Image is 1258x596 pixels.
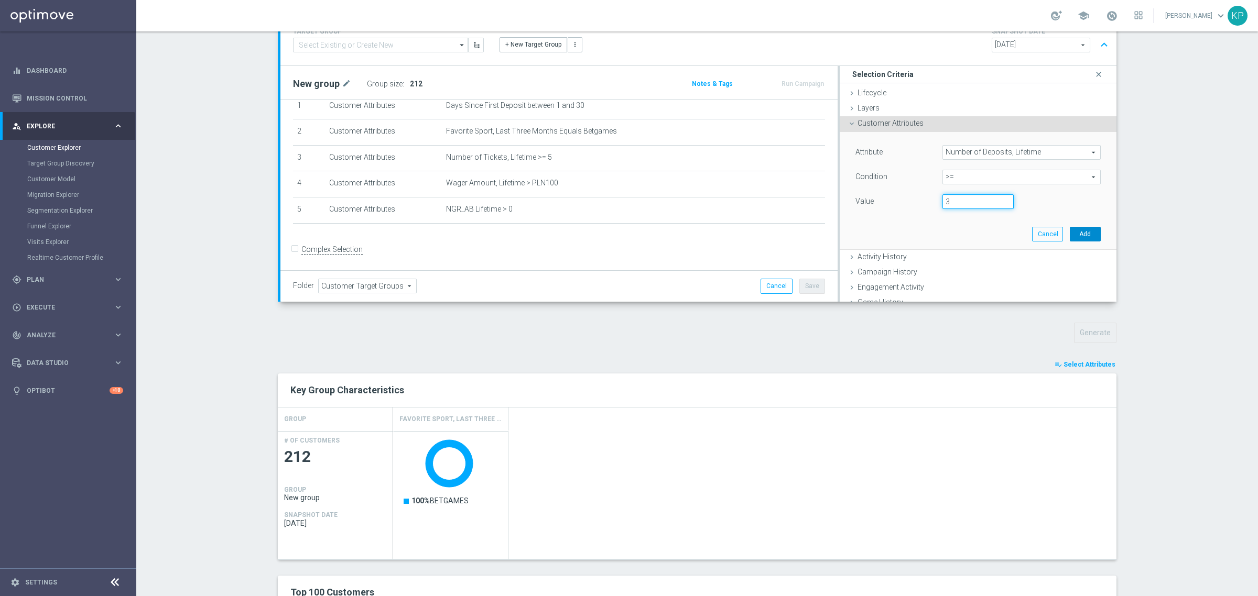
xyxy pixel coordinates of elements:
[855,172,887,181] lable: Condition
[325,93,442,119] td: Customer Attributes
[27,57,123,84] a: Dashboard
[1078,10,1089,21] span: school
[411,496,469,505] text: BETGAMES
[12,94,124,103] button: Mission Control
[301,245,363,255] label: Complex Selection
[12,122,113,131] div: Explore
[12,358,113,368] div: Data Studio
[293,25,1104,55] div: TARGET GROUP arrow_drop_down + New Target Group more_vert SNAPSHOT DATE arrow_drop_down expand_less
[1064,361,1115,368] span: Select Attributes
[691,78,734,90] button: Notes & Tags
[12,387,124,395] div: lightbulb Optibot +10
[571,41,579,48] i: more_vert
[12,275,21,284] i: gps_fixed
[12,330,21,340] i: track_changes
[284,493,387,502] span: New group
[1097,35,1112,55] button: expand_less
[27,187,135,203] div: Migration Explorer
[12,377,123,404] div: Optibot
[858,104,880,112] span: Layers
[293,281,314,290] label: Folder
[12,330,113,340] div: Analyze
[12,303,124,312] button: play_circle_outline Execute keyboard_arrow_right
[12,122,21,131] i: person_search
[12,303,21,312] i: play_circle_outline
[27,140,135,156] div: Customer Explorer
[293,38,468,52] input: Select Existing or Create New
[27,203,135,218] div: Segmentation Explorer
[12,275,124,284] button: gps_fixed Plan keyboard_arrow_right
[325,119,442,146] td: Customer Attributes
[12,66,21,75] i: equalizer
[399,410,502,428] h4: Favorite Sport, Last Three Months
[403,80,404,89] label: :
[27,360,113,366] span: Data Studio
[12,331,124,339] button: track_changes Analyze keyboard_arrow_right
[799,279,825,293] button: Save
[12,84,123,112] div: Mission Control
[284,486,306,493] h4: GROUP
[27,277,113,283] span: Plan
[12,303,113,312] div: Execute
[27,84,123,112] a: Mission Control
[1070,227,1101,241] button: Add
[27,377,110,404] a: Optibot
[1228,6,1248,26] div: KP
[27,191,109,199] a: Migration Explorer
[110,387,123,394] div: +10
[858,252,907,261] span: Activity History
[27,156,135,171] div: Target Group Discovery
[325,145,442,171] td: Customer Attributes
[446,205,513,214] span: NGR_AB Lifetime > 0
[852,70,914,79] h3: Selection Criteria
[500,37,567,52] button: + New Target Group
[10,578,20,587] i: settings
[284,447,387,467] span: 212
[27,222,109,230] a: Funnel Explorer
[284,511,338,518] h4: SNAPSHOT DATE
[27,175,109,183] a: Customer Model
[411,496,430,505] tspan: 100%
[12,275,113,284] div: Plan
[27,218,135,234] div: Funnel Explorer
[293,171,325,197] td: 4
[858,268,917,276] span: Campaign History
[113,302,123,312] i: keyboard_arrow_right
[293,78,340,90] h2: New group
[27,123,113,129] span: Explore
[293,145,325,171] td: 3
[1093,68,1104,82] i: close
[1032,227,1063,241] button: Cancel
[1164,8,1228,24] a: [PERSON_NAME]keyboard_arrow_down
[446,127,617,136] span: Favorite Sport, Last Three Months Equals Betgames
[25,579,57,586] a: Settings
[325,197,442,223] td: Customer Attributes
[27,304,113,311] span: Execute
[1215,10,1227,21] span: keyboard_arrow_down
[446,101,584,110] span: Days Since First Deposit between 1 and 30
[858,298,903,306] span: Game History
[284,437,340,444] h4: # OF CUSTOMERS
[27,159,109,168] a: Target Group Discovery
[113,330,123,340] i: keyboard_arrow_right
[342,78,351,90] i: mode_edit
[858,89,886,97] span: Lifecycle
[12,122,124,130] button: person_search Explore keyboard_arrow_right
[568,37,582,52] button: more_vert
[278,431,393,559] div: Press SPACE to select this row.
[457,38,468,52] i: arrow_drop_down
[1074,323,1116,343] button: Generate
[290,384,1104,396] h2: Key Group Characteristics
[858,119,924,127] span: Customer Attributes
[12,386,21,395] i: lightbulb
[27,234,135,250] div: Visits Explorer
[293,93,325,119] td: 1
[12,67,124,75] button: equalizer Dashboard
[446,153,552,162] span: Number of Tickets, Lifetime >= 5
[855,196,874,206] label: Value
